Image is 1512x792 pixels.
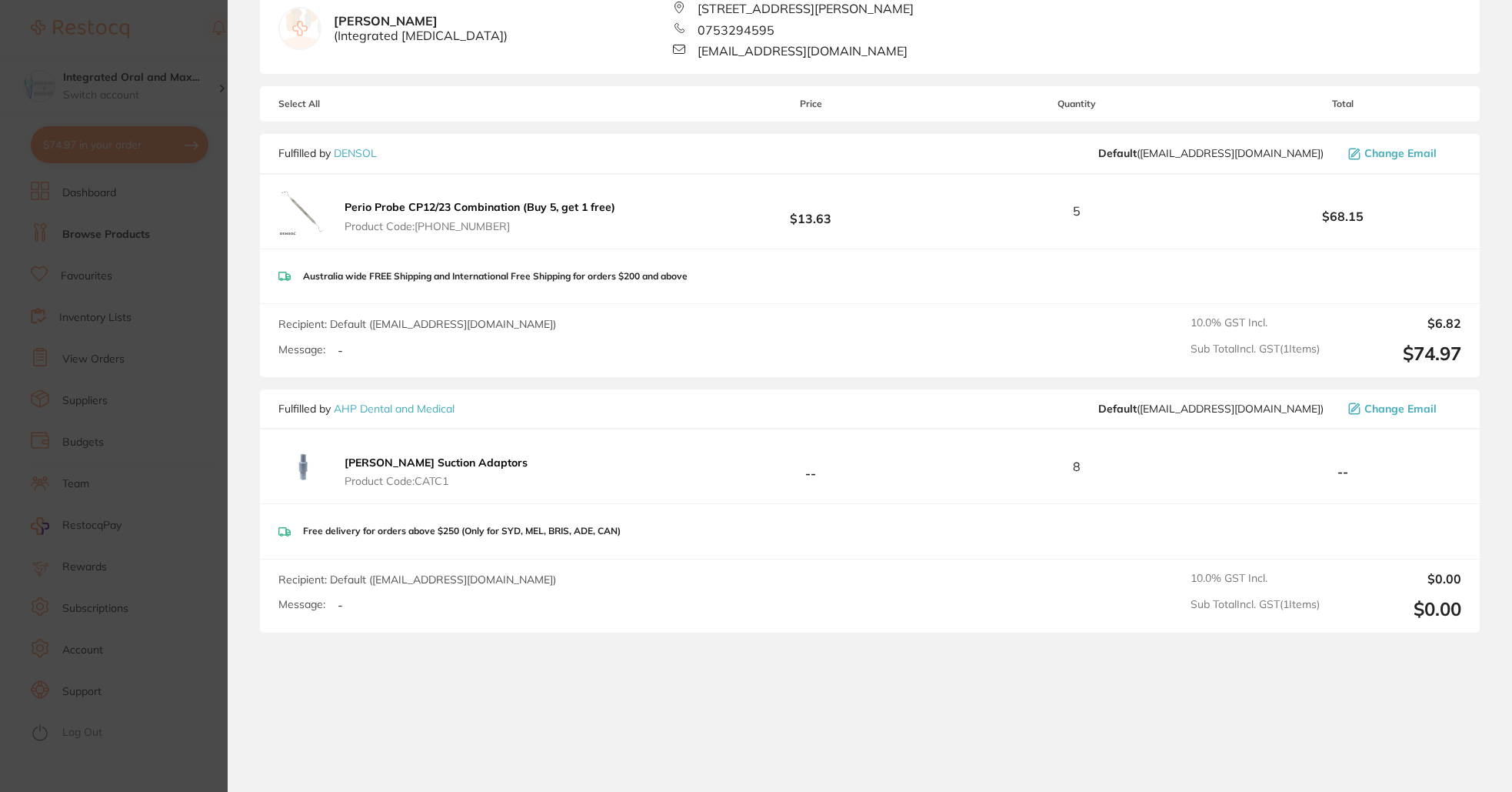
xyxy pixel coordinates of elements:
[345,220,615,232] span: Product Code: [PHONE_NUMBER]
[698,44,908,58] span: [EMAIL_ADDRESS][DOMAIN_NAME]
[278,442,328,491] img: YzhnNGFpdg
[278,343,325,356] label: Message:
[1344,146,1461,160] button: Change Email
[692,99,929,109] span: Price
[303,526,621,536] p: Free delivery for orders above $250 (Only for SYD, MEL, BRIS, ADE, CAN)
[278,187,328,236] img: Y2x0cGVkcg
[278,317,556,331] span: Recipient: Default ( [EMAIL_ADDRESS][DOMAIN_NAME] )
[334,146,377,160] a: DENSOL
[1191,572,1320,586] span: 10.0 % GST Incl.
[1098,402,1137,416] b: Default
[278,147,377,159] p: Fulfilled by
[1098,147,1324,159] span: sales@densol.com.au
[334,14,508,42] b: [PERSON_NAME]
[1098,403,1324,415] span: orders@ahpdentalmedical.com.au
[1224,99,1461,109] span: Total
[340,200,620,232] button: Perio Probe CP12/23 Combination (Buy 5, get 1 free) Product Code:[PHONE_NUMBER]
[1224,209,1461,223] b: $68.15
[340,456,532,488] button: [PERSON_NAME] Suction Adaptors Product Code:CATC1
[278,598,325,611] label: Message:
[692,197,929,226] b: $13.63
[1332,598,1461,620] output: $0.00
[1364,403,1437,415] span: Change Email
[338,598,343,612] p: -
[1332,572,1461,586] output: $0.00
[698,2,914,15] span: [STREET_ADDRESS][PERSON_NAME]
[1191,316,1320,330] span: 10.0 % GST Incl.
[1364,147,1437,159] span: Change Email
[334,402,455,416] a: AHP Dental and Medical
[345,200,615,214] b: Perio Probe CP12/23 Combination (Buy 5, get 1 free)
[698,23,774,37] span: 0753294595
[278,573,556,586] span: Recipient: Default ( [EMAIL_ADDRESS][DOMAIN_NAME] )
[1344,402,1461,416] button: Change Email
[1191,343,1320,365] span: Sub Total Incl. GST ( 1 Items)
[345,475,528,487] span: Product Code: CATC1
[338,343,343,357] p: -
[279,8,321,49] img: empty.jpg
[334,28,508,42] span: ( Integrated [MEDICAL_DATA] )
[1098,146,1137,160] b: Default
[692,453,929,481] b: --
[303,271,688,282] p: Australia wide FREE Shipping and International Free Shipping for orders $200 and above
[278,99,432,109] span: Select All
[345,456,528,470] b: [PERSON_NAME] Suction Adaptors
[1073,204,1081,218] span: 5
[1332,343,1461,365] output: $74.97
[929,99,1225,109] span: Quantity
[1224,465,1461,479] b: --
[1073,459,1081,473] span: 8
[278,403,455,415] p: Fulfilled by
[1191,598,1320,620] span: Sub Total Incl. GST ( 1 Items)
[1332,316,1461,330] output: $6.82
